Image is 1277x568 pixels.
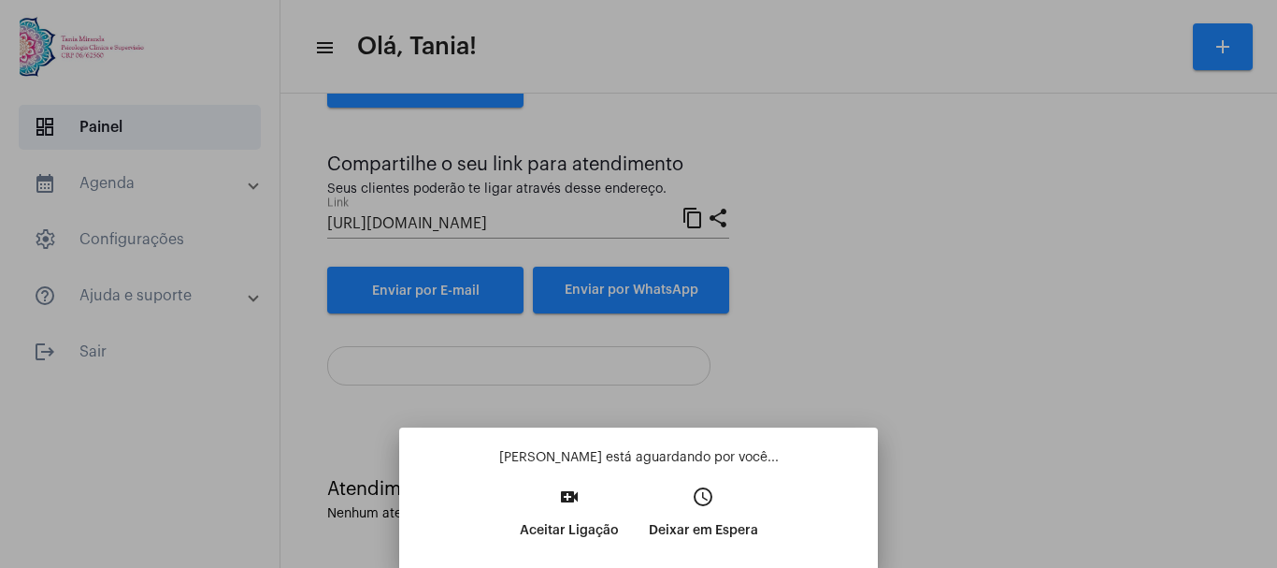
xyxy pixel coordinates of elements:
[414,448,863,467] p: [PERSON_NAME] está aguardando por você...
[505,480,634,561] button: Aceitar Ligação
[520,514,619,547] p: Aceitar Ligação
[649,514,758,547] p: Deixar em Espera
[634,480,773,561] button: Deixar em Espera
[692,486,714,508] mat-icon: access_time
[558,486,581,508] mat-icon: video_call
